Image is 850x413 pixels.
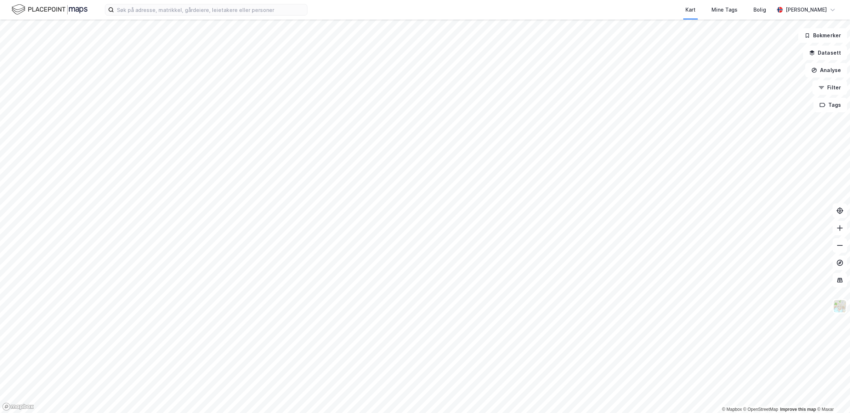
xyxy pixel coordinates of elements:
div: Mine Tags [711,5,738,14]
img: logo.f888ab2527a4732fd821a326f86c7f29.svg [12,3,88,16]
iframe: Chat Widget [814,378,850,413]
div: Kart [685,5,696,14]
button: Analyse [805,63,847,77]
button: Datasett [803,46,847,60]
button: Bokmerker [798,28,847,43]
div: Bolig [753,5,766,14]
a: Mapbox homepage [2,403,34,411]
button: Filter [812,80,847,95]
button: Tags [813,98,847,112]
a: Mapbox [722,407,742,412]
a: OpenStreetMap [743,407,778,412]
a: Improve this map [780,407,816,412]
div: Kontrollprogram for chat [814,378,850,413]
div: [PERSON_NAME] [786,5,827,14]
img: Z [833,299,847,313]
input: Søk på adresse, matrikkel, gårdeiere, leietakere eller personer [114,4,307,15]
